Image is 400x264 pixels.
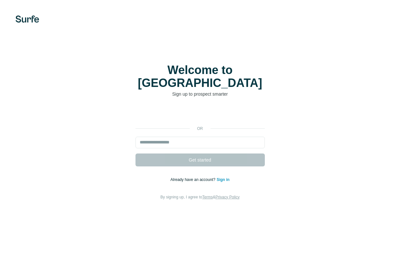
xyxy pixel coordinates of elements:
[160,195,240,199] span: By signing up, I agree to &
[217,177,230,182] a: Sign in
[132,107,268,121] iframe: Botón Iniciar sesión con Google
[215,195,240,199] a: Privacy Policy
[202,195,213,199] a: Terms
[170,177,217,182] span: Already have an account?
[190,126,211,132] p: or
[16,16,39,23] img: Surfe's logo
[135,64,265,90] h1: Welcome to [GEOGRAPHIC_DATA]
[135,91,265,97] p: Sign up to prospect smarter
